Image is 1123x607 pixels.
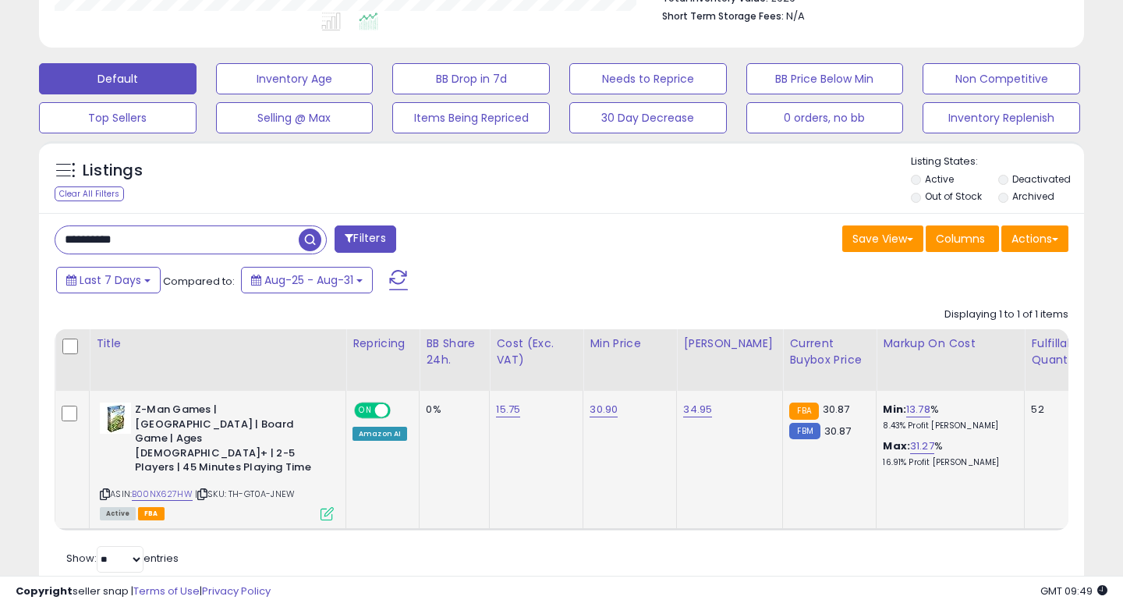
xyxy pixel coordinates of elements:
[96,335,339,352] div: Title
[352,335,413,352] div: Repricing
[202,584,271,598] a: Privacy Policy
[883,403,1012,431] div: %
[55,186,124,201] div: Clear All Filters
[1012,190,1054,203] label: Archived
[216,63,374,94] button: Inventory Age
[883,439,1012,468] div: %
[925,172,954,186] label: Active
[944,307,1068,322] div: Displaying 1 to 1 of 1 items
[56,267,161,293] button: Last 7 Days
[39,63,197,94] button: Default
[135,403,324,479] b: Z-Man Games | [GEOGRAPHIC_DATA] | Board Game | Ages [DEMOGRAPHIC_DATA]+ | 2-5 Players | 45 Minute...
[910,438,934,454] a: 31.27
[746,63,904,94] button: BB Price Below Min
[132,488,193,501] a: B00NX627HW
[842,225,923,252] button: Save View
[923,63,1080,94] button: Non Competitive
[911,154,1085,169] p: Listing States:
[426,335,483,368] div: BB Share 24h.
[662,9,784,23] b: Short Term Storage Fees:
[100,403,334,518] div: ASIN:
[789,335,870,368] div: Current Buybox Price
[241,267,373,293] button: Aug-25 - Aug-31
[392,102,550,133] button: Items Being Repriced
[789,423,820,439] small: FBM
[906,402,930,417] a: 13.78
[925,190,982,203] label: Out of Stock
[883,335,1018,352] div: Markup on Cost
[1040,584,1107,598] span: 2025-09-9 09:49 GMT
[264,272,353,288] span: Aug-25 - Aug-31
[216,102,374,133] button: Selling @ Max
[16,584,271,599] div: seller snap | |
[163,274,235,289] span: Compared to:
[590,402,618,417] a: 30.90
[39,102,197,133] button: Top Sellers
[823,402,850,417] span: 30.87
[392,63,550,94] button: BB Drop in 7d
[1001,225,1068,252] button: Actions
[80,272,141,288] span: Last 7 Days
[496,335,576,368] div: Cost (Exc. VAT)
[1031,403,1079,417] div: 52
[926,225,999,252] button: Columns
[1031,335,1085,368] div: Fulfillable Quantity
[195,488,295,500] span: | SKU: TH-GT0A-JNEW
[883,457,1012,468] p: 16.91% Profit [PERSON_NAME]
[352,427,407,441] div: Amazon AI
[789,403,818,420] small: FBA
[683,402,712,417] a: 34.95
[133,584,200,598] a: Terms of Use
[936,231,985,247] span: Columns
[426,403,477,417] div: 0%
[746,102,904,133] button: 0 orders, no bb
[786,9,805,23] span: N/A
[66,551,179,566] span: Show: entries
[1012,172,1071,186] label: Deactivated
[356,404,375,417] span: ON
[100,507,136,520] span: All listings currently available for purchase on Amazon
[923,102,1080,133] button: Inventory Replenish
[883,438,910,453] b: Max:
[590,335,670,352] div: Min Price
[83,160,143,182] h5: Listings
[824,424,852,438] span: 30.87
[388,404,413,417] span: OFF
[496,402,520,417] a: 15.75
[569,63,727,94] button: Needs to Reprice
[877,329,1025,391] th: The percentage added to the cost of goods (COGS) that forms the calculator for Min & Max prices.
[100,403,131,434] img: 41eG+9Ry6iL._SL40_.jpg
[16,584,73,598] strong: Copyright
[569,102,727,133] button: 30 Day Decrease
[883,421,1012,431] p: 8.43% Profit [PERSON_NAME]
[683,335,776,352] div: [PERSON_NAME]
[883,402,906,417] b: Min:
[335,225,395,253] button: Filters
[138,507,165,520] span: FBA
